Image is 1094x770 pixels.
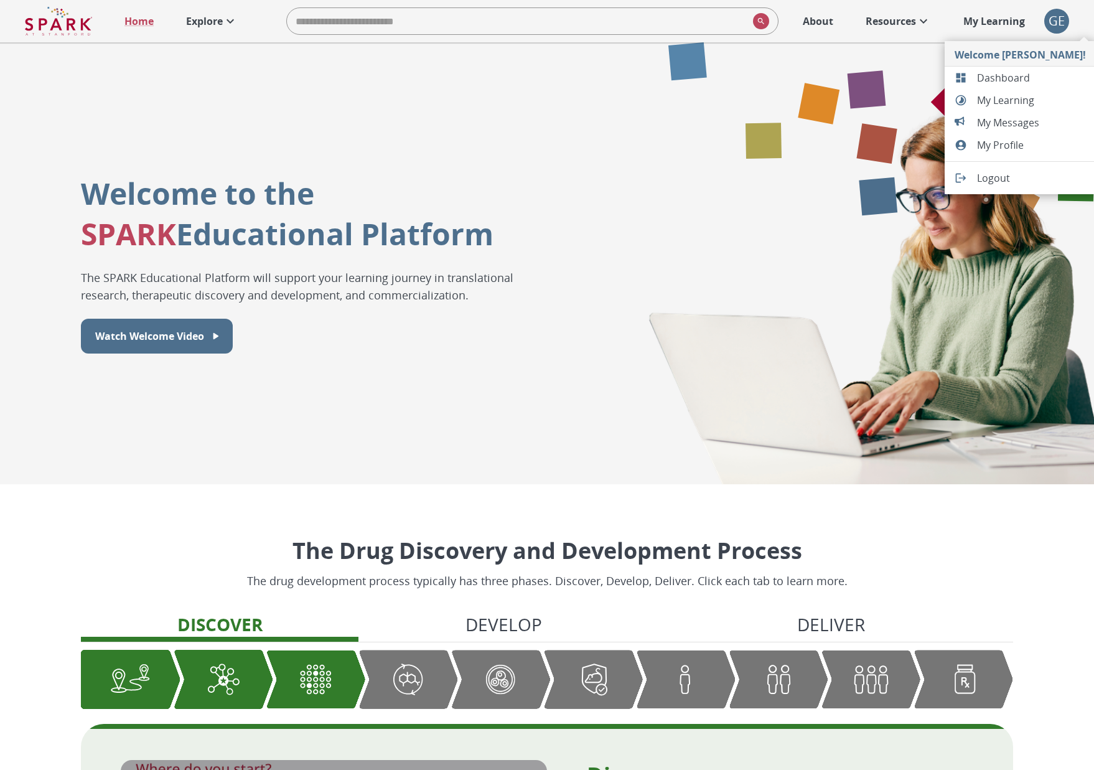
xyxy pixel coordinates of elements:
span: My Messages [977,115,1086,130]
span: My Profile [977,138,1086,153]
span: My Learning [977,93,1086,108]
span: Dashboard [977,70,1086,85]
span: Logout [977,171,1086,185]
